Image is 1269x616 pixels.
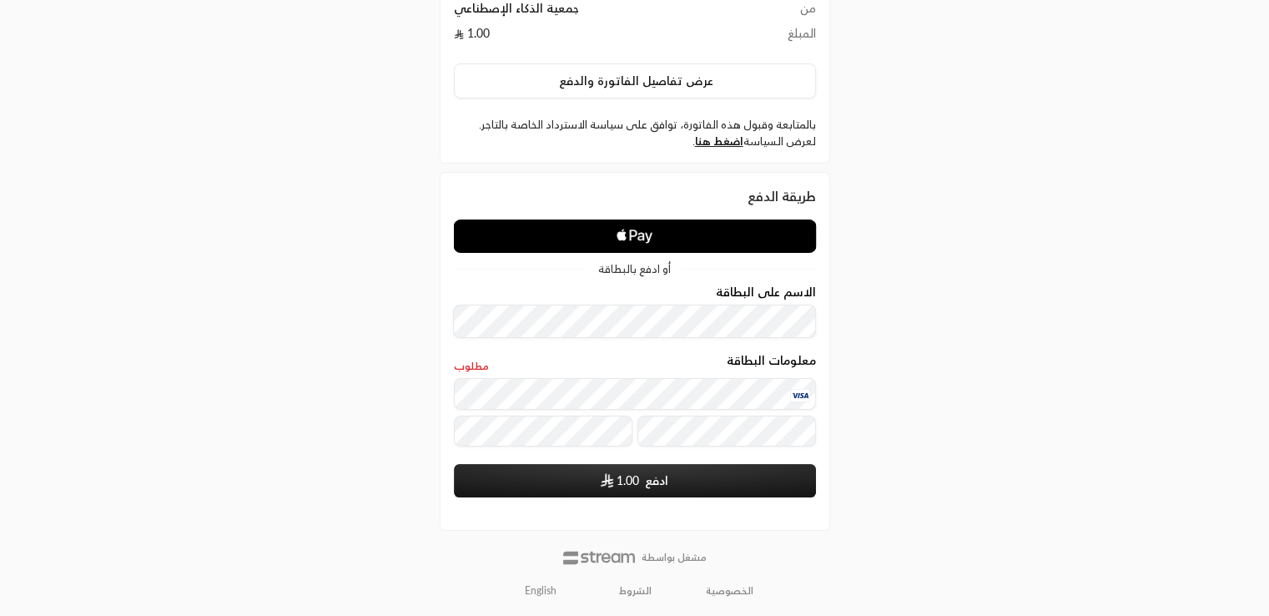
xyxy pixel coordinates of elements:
[454,63,816,98] button: عرض تفاصيل الفاتورة والدفع
[598,264,671,275] span: أو ادفع بالبطاقة
[454,25,664,50] td: 1.00
[454,378,816,410] input: بطاقة ائتمانية
[454,186,816,206] div: طريقة الدفع
[664,25,816,50] td: المبلغ
[706,584,753,598] a: الخصوصية
[454,360,489,373] span: مطلوب
[790,389,810,402] img: Visa
[617,472,639,489] span: 1.00
[516,578,566,604] a: English
[619,584,652,598] a: الشروط
[454,354,816,452] div: معلومات البطاقة
[454,464,816,497] button: ادفع SAR1.00
[601,473,613,487] img: SAR
[454,416,632,447] input: تاريخ الانتهاء
[489,354,816,367] legend: معلومات البطاقة
[695,134,743,148] a: اضغط هنا
[716,285,816,299] label: الاسم على البطاقة
[637,416,816,447] input: رمز التحقق CVC
[454,117,816,149] label: بالمتابعة وقبول هذه الفاتورة، توافق على سياسة الاسترداد الخاصة بالتاجر. لعرض السياسة .
[454,285,816,338] div: الاسم على البطاقة
[642,551,707,564] p: مشغل بواسطة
